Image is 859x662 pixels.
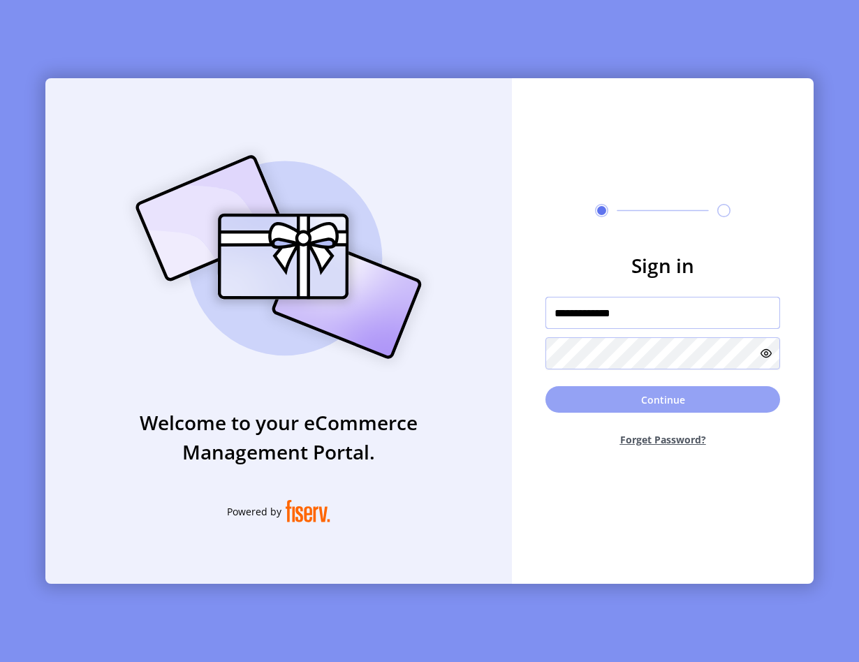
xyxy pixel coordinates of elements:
img: card_Illustration.svg [115,140,443,374]
button: Forget Password? [545,421,780,458]
span: Powered by [227,504,281,519]
button: Continue [545,386,780,413]
h3: Sign in [545,251,780,280]
h3: Welcome to your eCommerce Management Portal. [45,408,512,466]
